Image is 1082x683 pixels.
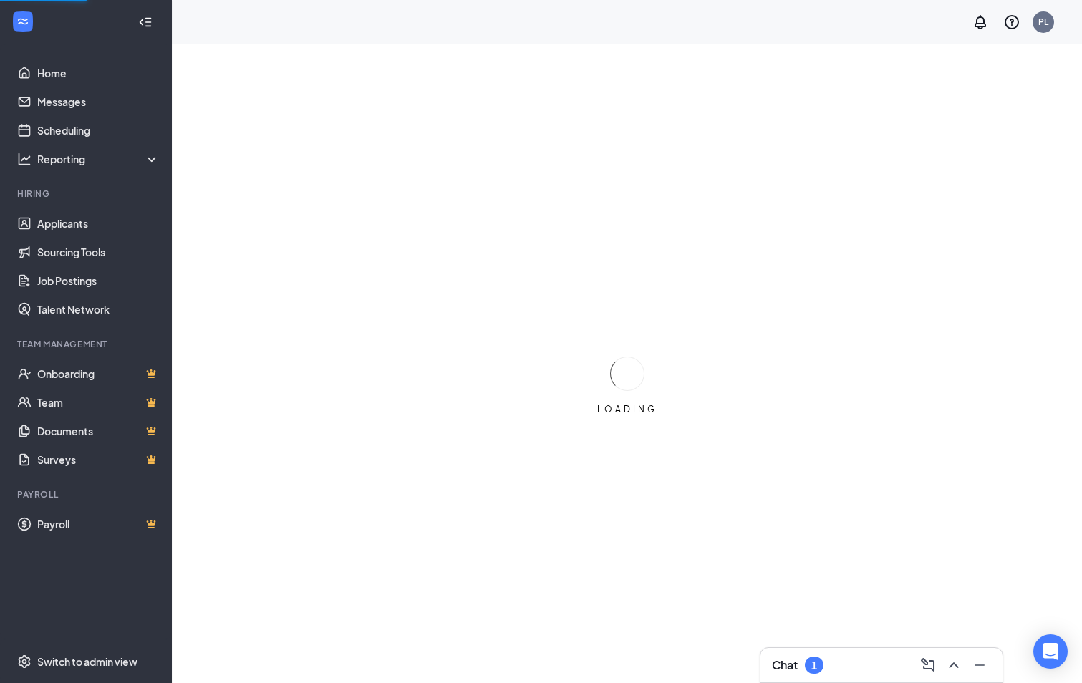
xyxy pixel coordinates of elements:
a: OnboardingCrown [37,359,160,388]
a: Home [37,59,160,87]
button: ComposeMessage [917,654,939,677]
a: TeamCrown [37,388,160,417]
div: PL [1038,16,1048,28]
a: DocumentsCrown [37,417,160,445]
a: PayrollCrown [37,510,160,538]
div: Hiring [17,188,157,200]
a: Messages [37,87,160,116]
button: ChevronUp [942,654,965,677]
div: Open Intercom Messenger [1033,634,1068,669]
svg: Collapse [138,15,153,29]
a: SurveysCrown [37,445,160,474]
div: Team Management [17,338,157,350]
a: Sourcing Tools [37,238,160,266]
a: Applicants [37,209,160,238]
svg: Analysis [17,152,32,166]
a: Job Postings [37,266,160,295]
svg: ChevronUp [945,657,962,674]
div: Switch to admin view [37,654,137,669]
svg: Settings [17,654,32,669]
div: LOADING [591,403,663,415]
button: Minimize [968,654,991,677]
div: Reporting [37,152,160,166]
a: Talent Network [37,295,160,324]
svg: ComposeMessage [919,657,937,674]
svg: Minimize [971,657,988,674]
div: Payroll [17,488,157,500]
a: Scheduling [37,116,160,145]
svg: QuestionInfo [1003,14,1020,31]
h3: Chat [772,657,798,673]
div: 1 [811,659,817,672]
svg: WorkstreamLogo [16,14,30,29]
svg: Notifications [972,14,989,31]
